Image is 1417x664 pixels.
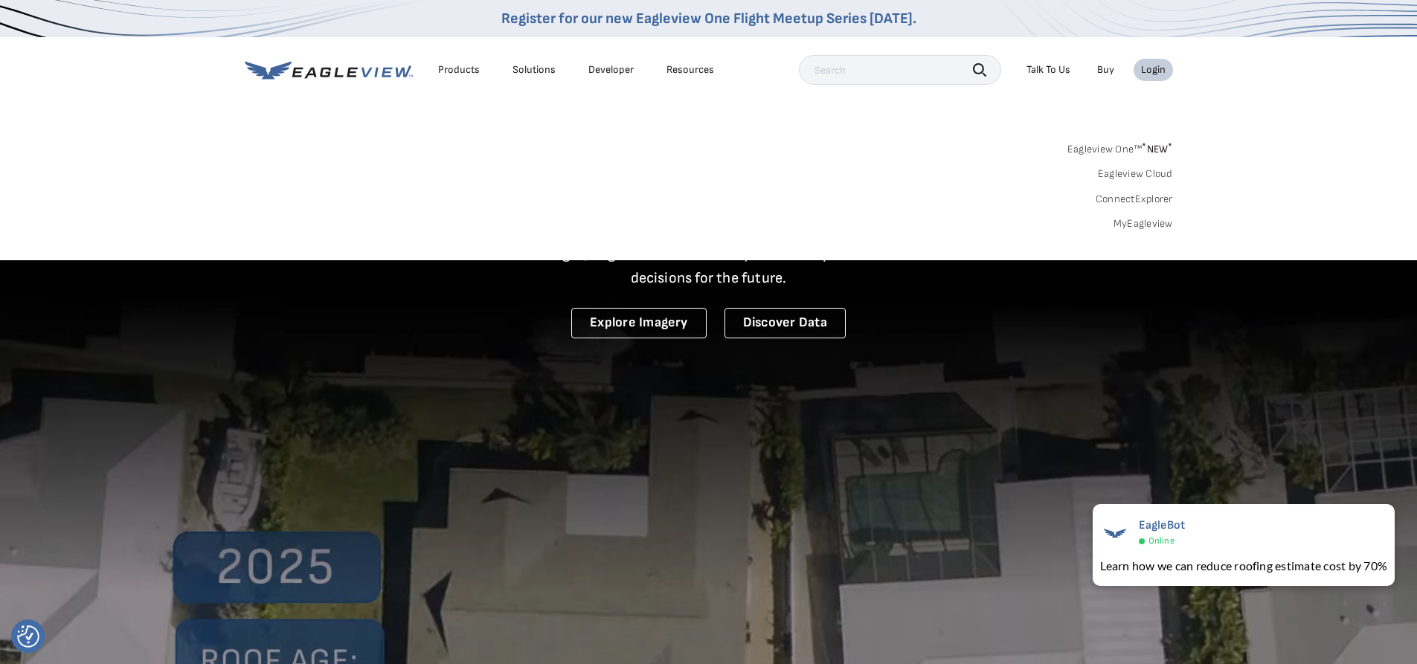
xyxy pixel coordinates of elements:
[1139,518,1186,532] span: EagleBot
[724,308,846,338] a: Discover Data
[799,55,1001,85] input: Search
[1100,557,1387,575] div: Learn how we can reduce roofing estimate cost by 70%
[1100,518,1130,548] img: EagleBot
[1026,63,1070,77] div: Talk To Us
[1142,143,1172,155] span: NEW
[588,63,634,77] a: Developer
[1067,138,1173,155] a: Eagleview One™*NEW*
[666,63,714,77] div: Resources
[1097,63,1114,77] a: Buy
[513,63,556,77] div: Solutions
[1148,535,1175,547] span: Online
[17,625,39,648] button: Consent Preferences
[1096,193,1173,206] a: ConnectExplorer
[438,63,480,77] div: Products
[1114,217,1173,231] a: MyEagleview
[1141,63,1166,77] div: Login
[571,308,707,338] a: Explore Imagery
[1098,167,1173,181] a: Eagleview Cloud
[17,625,39,648] img: Revisit consent button
[501,10,916,28] a: Register for our new Eagleview One Flight Meetup Series [DATE].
